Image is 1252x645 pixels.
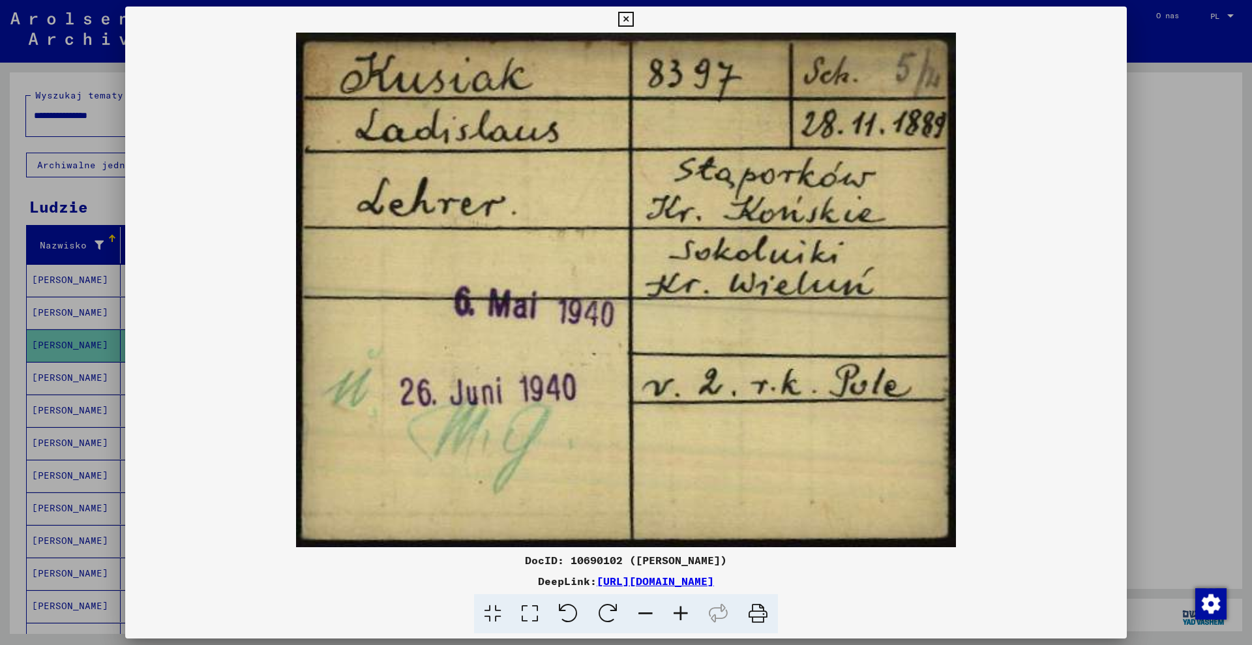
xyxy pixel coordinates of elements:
div: DeepLink: [125,573,1127,589]
a: [URL][DOMAIN_NAME] [597,575,714,588]
img: Zmiana zgody [1195,588,1227,620]
img: 001.jpg [125,33,1127,547]
div: Zmiana zgody [1195,588,1226,619]
div: DocID: 10690102 ([PERSON_NAME]) [125,552,1127,568]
